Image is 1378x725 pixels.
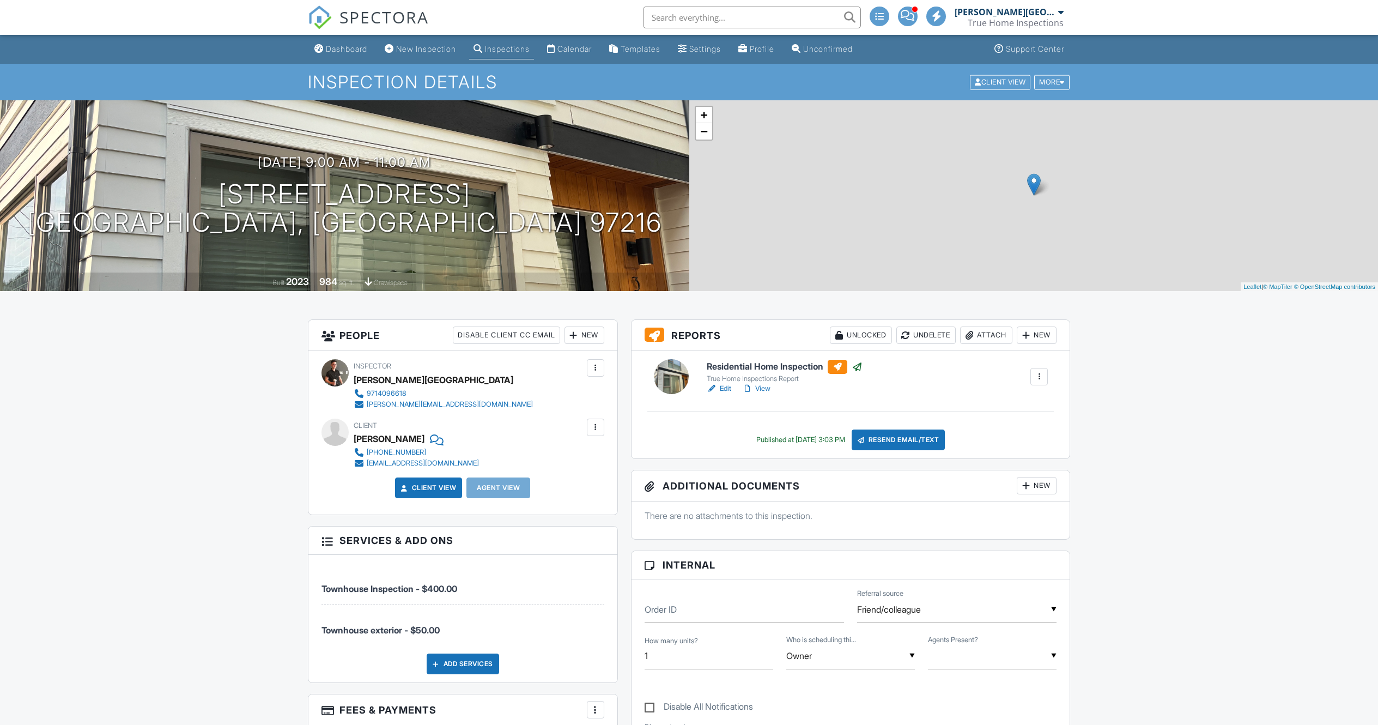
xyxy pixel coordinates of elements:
[354,447,479,458] a: [PHONE_NUMBER]
[786,635,856,645] label: Who is scheduling this inspection?
[321,625,440,636] span: Townhouse exterior - $50.00
[321,605,604,645] li: Manual fee: Townhouse exterior
[645,603,677,615] label: Order ID
[367,389,406,398] div: 9714096618
[960,327,1012,344] div: Attach
[969,77,1033,86] a: Client View
[308,15,429,38] a: SPECTORA
[339,279,354,287] span: sq. ft.
[399,482,457,493] a: Client View
[258,155,431,170] h3: [DATE] 9:00 am - 11:00 am
[308,5,332,29] img: The Best Home Inspection Software - Spectora
[308,320,617,351] h3: People
[696,123,712,140] a: Zoom out
[380,39,460,59] a: New Inspection
[453,327,560,344] div: Disable Client CC Email
[1263,283,1292,290] a: © MapTiler
[354,431,424,447] div: [PERSON_NAME]
[286,276,309,287] div: 2023
[632,320,1070,351] h3: Reports
[734,39,779,59] a: Profile
[707,383,731,394] a: Edit
[1006,44,1064,53] div: Support Center
[645,702,753,715] label: Disable All Notifications
[1017,477,1057,494] div: New
[1294,283,1375,290] a: © OpenStreetMap contributors
[1243,283,1261,290] a: Leaflet
[396,44,456,53] div: New Inspection
[645,636,698,646] label: How many units?
[427,654,499,674] div: Add Services
[339,5,429,28] span: SPECTORA
[543,39,596,59] a: Calendar
[750,44,774,53] div: Profile
[321,583,457,594] span: Townhouse Inspection - $400.00
[354,421,377,430] span: Client
[689,44,721,53] div: Settings
[605,39,665,59] a: Templates
[310,39,372,59] a: Dashboard
[354,399,533,410] a: [PERSON_NAME][EMAIL_ADDRESS][DOMAIN_NAME]
[970,75,1030,89] div: Client View
[696,107,712,123] a: Zoom in
[354,372,513,388] div: [PERSON_NAME][GEOGRAPHIC_DATA]
[955,7,1055,17] div: [PERSON_NAME][GEOGRAPHIC_DATA]
[1017,327,1057,344] div: New
[354,362,391,370] span: Inspector
[1241,282,1378,292] div: |
[990,39,1069,59] a: Support Center
[374,279,408,287] span: crawlspace
[852,430,945,450] div: Resend Email/Text
[469,39,534,59] a: Inspections
[707,374,863,383] div: True Home Inspections Report
[803,44,853,53] div: Unconfirmed
[643,7,861,28] input: Search everything...
[896,327,956,344] div: Undelete
[326,44,367,53] div: Dashboard
[968,17,1064,28] div: True Home Inspections
[928,635,978,645] label: Agents Present?
[321,563,604,604] li: Service: Townhouse Inspection
[645,643,773,669] input: How many units?
[27,180,662,238] h1: [STREET_ADDRESS] [GEOGRAPHIC_DATA], [GEOGRAPHIC_DATA] 97216
[742,383,770,394] a: View
[756,436,845,444] div: Published at [DATE] 3:03 PM
[485,44,530,53] div: Inspections
[830,327,892,344] div: Unlocked
[673,39,725,59] a: Settings
[272,279,284,287] span: Built
[354,458,479,469] a: [EMAIL_ADDRESS][DOMAIN_NAME]
[707,360,863,384] a: Residential Home Inspection True Home Inspections Report
[319,276,337,287] div: 984
[367,459,479,468] div: [EMAIL_ADDRESS][DOMAIN_NAME]
[632,551,1070,579] h3: Internal
[857,589,903,599] label: Referral source
[564,327,604,344] div: New
[557,44,592,53] div: Calendar
[308,527,617,555] h3: Services & Add ons
[367,400,533,409] div: [PERSON_NAME][EMAIL_ADDRESS][DOMAIN_NAME]
[632,470,1070,502] h3: Additional Documents
[707,360,863,374] h6: Residential Home Inspection
[354,388,533,399] a: 9714096618
[1034,75,1070,89] div: More
[787,39,857,59] a: Unconfirmed
[367,448,426,457] div: [PHONE_NUMBER]
[645,510,1057,522] p: There are no attachments to this inspection.
[308,72,1071,92] h1: Inspection Details
[621,44,660,53] div: Templates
